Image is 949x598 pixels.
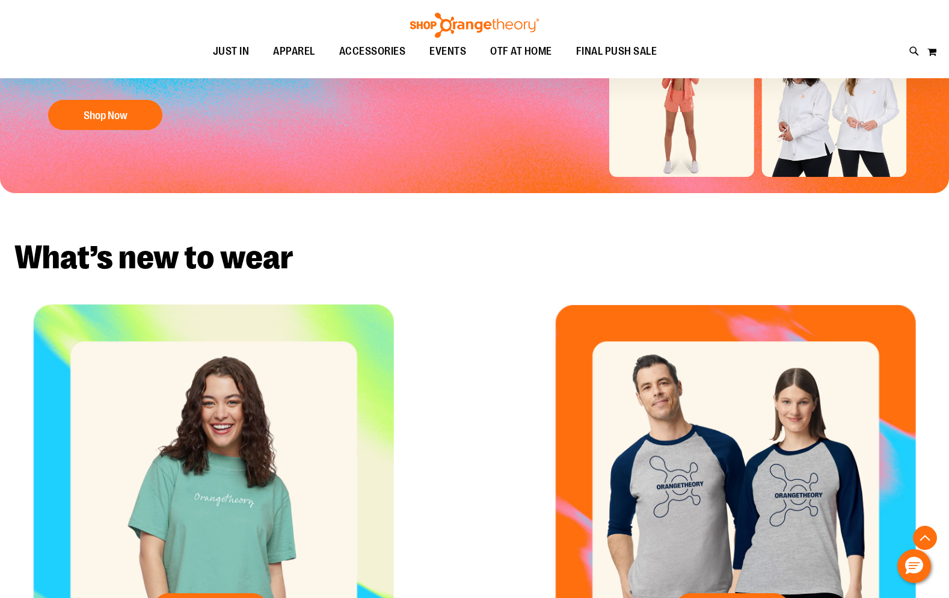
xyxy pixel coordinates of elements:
span: FINAL PUSH SALE [576,38,657,65]
span: OTF AT HOME [490,38,552,65]
a: JUST IN [201,38,262,66]
a: APPAREL [261,38,327,66]
span: JUST IN [213,38,250,65]
a: FINAL PUSH SALE [564,38,669,66]
span: EVENTS [429,38,466,65]
h2: What’s new to wear [14,241,935,274]
button: Back To Top [913,526,937,550]
span: ACCESSORIES [339,38,406,65]
button: Shop Now [48,100,162,130]
button: Hello, have a question? Let’s chat. [897,549,931,583]
img: Shop Orangetheory [408,13,541,38]
a: EVENTS [417,38,478,66]
a: ACCESSORIES [327,38,418,66]
span: APPAREL [273,38,315,65]
a: OTF AT HOME [478,38,564,66]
